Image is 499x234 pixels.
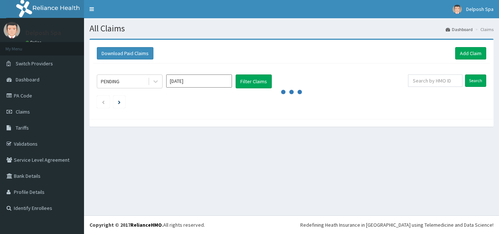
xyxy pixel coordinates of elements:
p: Delposh Spa [26,30,61,36]
div: Redefining Heath Insurance in [GEOGRAPHIC_DATA] using Telemedicine and Data Science! [300,221,494,229]
li: Claims [473,26,494,32]
a: Dashboard [446,26,473,32]
input: Search [465,74,486,87]
button: Filter Claims [236,74,272,88]
a: RelianceHMO [130,222,162,228]
svg: audio-loading [281,81,302,103]
span: Tariffs [16,124,29,131]
a: Next page [118,99,121,105]
h1: All Claims [89,24,494,33]
span: Switch Providers [16,60,53,67]
a: Previous page [102,99,105,105]
strong: Copyright © 2017 . [89,222,163,228]
img: User Image [453,5,462,14]
button: Download Paid Claims [97,47,153,60]
input: Select Month and Year [166,74,232,88]
a: Online [26,40,43,45]
span: Delposh Spa [466,6,494,12]
footer: All rights reserved. [84,215,499,234]
div: PENDING [101,78,119,85]
input: Search by HMO ID [408,74,462,87]
span: Claims [16,108,30,115]
span: Dashboard [16,76,39,83]
a: Add Claim [455,47,486,60]
img: User Image [4,22,20,38]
